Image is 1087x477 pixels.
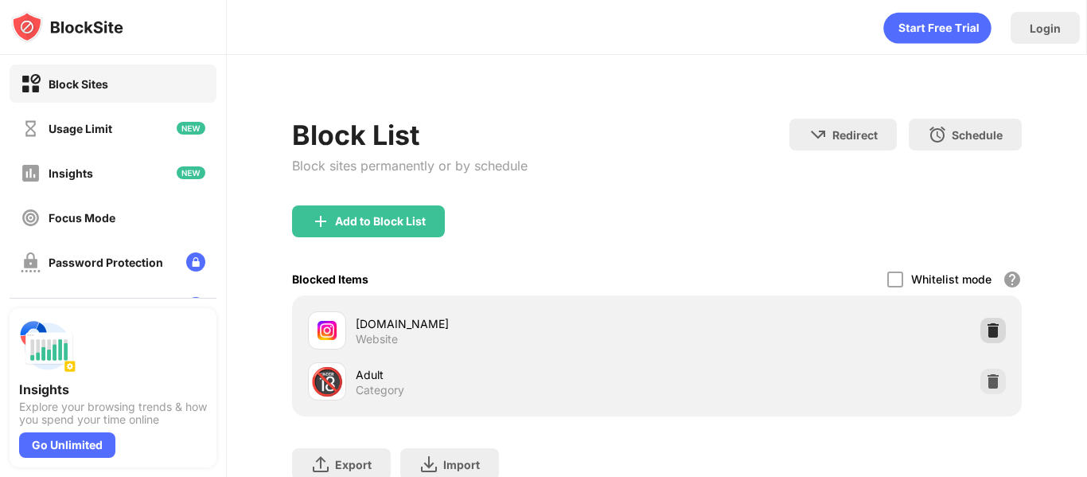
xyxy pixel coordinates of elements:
[1030,22,1061,35] div: Login
[21,163,41,183] img: insights-off.svg
[911,272,992,286] div: Whitelist mode
[443,458,480,471] div: Import
[49,77,108,91] div: Block Sites
[177,122,205,135] img: new-icon.svg
[21,208,41,228] img: focus-off.svg
[49,166,93,180] div: Insights
[292,119,528,151] div: Block List
[49,211,115,225] div: Focus Mode
[292,272,368,286] div: Blocked Items
[21,252,41,272] img: password-protection-off.svg
[19,432,115,458] div: Go Unlimited
[49,256,163,269] div: Password Protection
[356,315,657,332] div: [DOMAIN_NAME]
[356,383,404,397] div: Category
[21,74,41,94] img: block-on.svg
[19,401,207,426] div: Explore your browsing trends & how you spend your time online
[899,23,979,32] g: Start Free Trial
[21,119,41,139] img: time-usage-off.svg
[177,166,205,179] img: new-icon.svg
[356,366,657,383] div: Adult
[310,366,344,398] div: 🔞
[186,252,205,272] img: lock-menu.svg
[952,128,1003,142] div: Schedule
[292,158,528,174] div: Block sites permanently or by schedule
[186,297,205,316] img: lock-menu.svg
[335,458,372,471] div: Export
[318,321,337,340] img: favicons
[356,332,398,346] div: Website
[832,128,878,142] div: Redirect
[19,381,207,397] div: Insights
[883,12,992,44] div: animation
[49,122,112,135] div: Usage Limit
[19,318,76,375] img: push-insights.svg
[11,11,123,43] img: logo-blocksite.svg
[21,297,41,317] img: customize-block-page-off.svg
[335,215,426,228] div: Add to Block List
